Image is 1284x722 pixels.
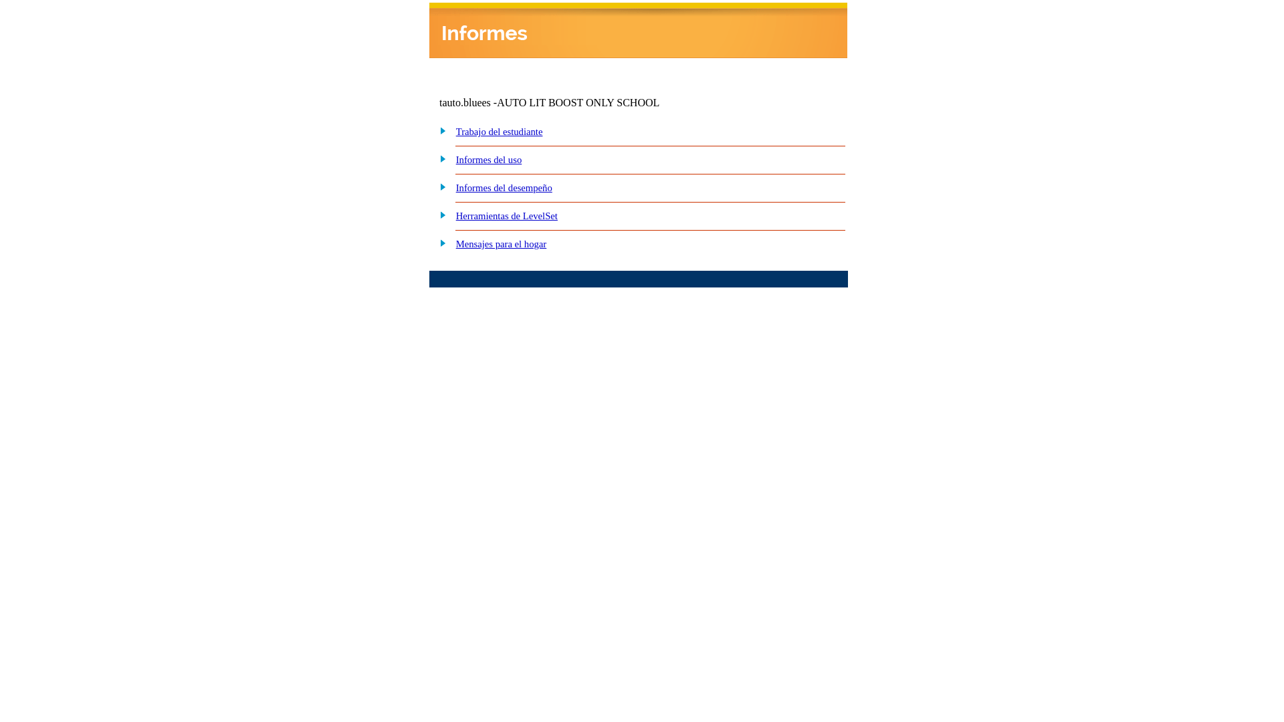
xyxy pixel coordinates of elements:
a: Mensajes para el hogar [456,239,547,249]
img: plus.gif [433,124,447,136]
a: Trabajo del estudiante [456,126,543,137]
img: plus.gif [433,180,447,193]
img: plus.gif [433,152,447,164]
a: Informes del uso [456,154,522,165]
img: plus.gif [433,237,447,249]
img: plus.gif [433,209,447,221]
a: Informes del desempeño [456,183,552,193]
img: header [429,3,847,58]
nobr: AUTO LIT BOOST ONLY SCHOOL [497,97,659,108]
td: tauto.bluees - [439,97,685,109]
a: Herramientas de LevelSet [456,211,558,221]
